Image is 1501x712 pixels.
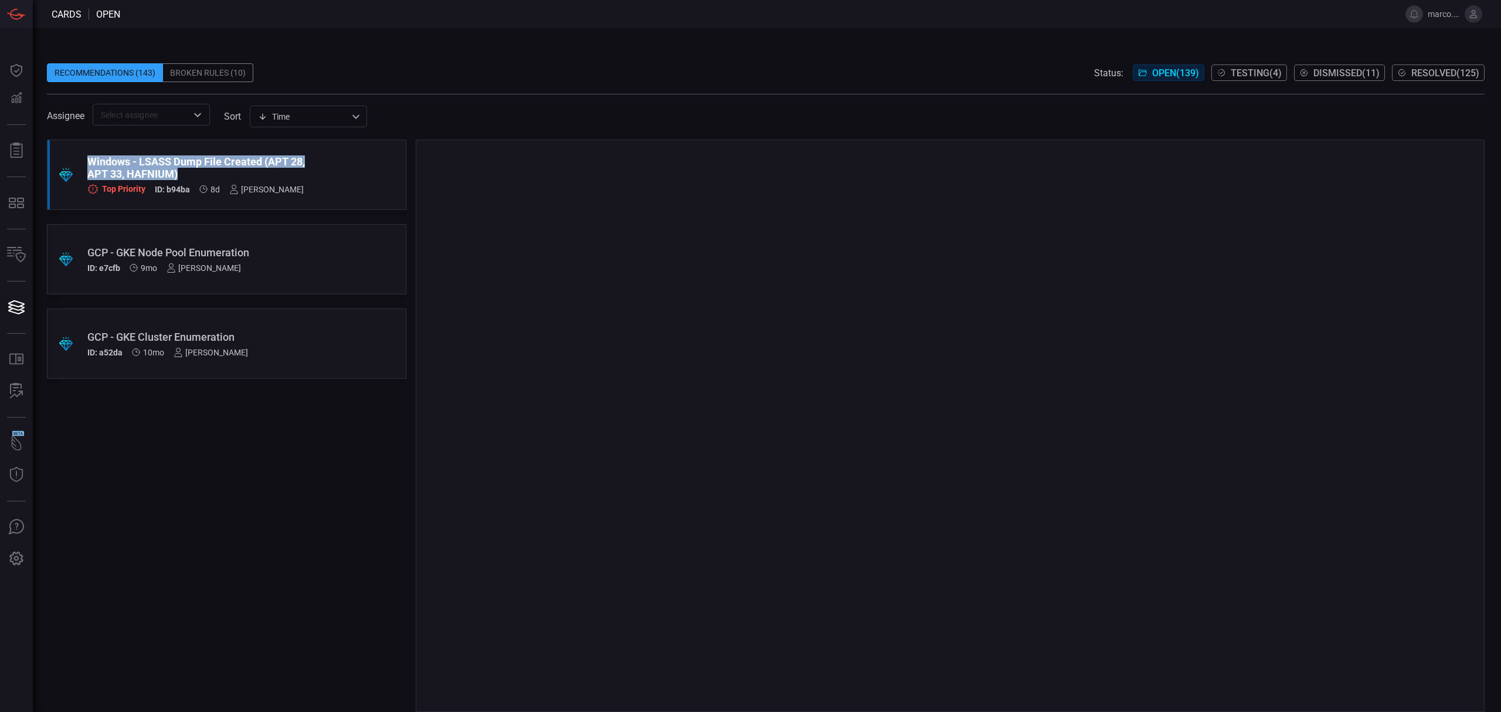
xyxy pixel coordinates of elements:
[163,63,253,82] div: Broken Rules (10)
[2,137,30,165] button: Reports
[2,377,30,405] button: ALERT ANALYSIS
[2,241,30,269] button: Inventory
[1313,67,1380,79] span: Dismissed ( 11 )
[2,293,30,321] button: Cards
[47,63,163,82] div: Recommendations (143)
[210,185,220,194] span: Sep 21, 2025 7:17 AM
[229,185,304,194] div: [PERSON_NAME]
[1094,67,1123,79] span: Status:
[96,107,187,122] input: Select assignee
[174,348,248,357] div: [PERSON_NAME]
[224,111,241,122] label: sort
[2,189,30,217] button: MITRE - Detection Posture
[1411,67,1479,79] span: Resolved ( 125 )
[2,513,30,541] button: Ask Us A Question
[47,110,84,121] span: Assignee
[2,56,30,84] button: Dashboard
[87,263,120,273] h5: ID: e7cfb
[1152,67,1199,79] span: Open ( 139 )
[87,155,321,180] div: Windows - LSASS Dump File Created (APT 28, APT 33, HAFNIUM)
[1294,65,1385,81] button: Dismissed(11)
[2,461,30,489] button: Threat Intelligence
[258,111,348,123] div: Time
[87,348,123,357] h5: ID: a52da
[167,263,241,273] div: [PERSON_NAME]
[2,84,30,113] button: Detections
[1133,65,1204,81] button: Open(139)
[189,107,206,123] button: Open
[1392,65,1485,81] button: Resolved(125)
[143,348,164,357] span: Dec 11, 2024 6:22 AM
[155,185,190,195] h5: ID: b94ba
[2,545,30,573] button: Preferences
[87,331,321,343] div: GCP - GKE Cluster Enumeration
[2,345,30,374] button: Rule Catalog
[87,184,145,195] div: Top Priority
[87,246,321,259] div: GCP - GKE Node Pool Enumeration
[1231,67,1282,79] span: Testing ( 4 )
[141,263,157,273] span: Dec 25, 2024 6:03 AM
[2,429,30,457] button: Wingman
[1211,65,1287,81] button: Testing(4)
[96,9,120,20] span: open
[52,9,81,20] span: Cards
[1428,9,1460,19] span: marco.[PERSON_NAME]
